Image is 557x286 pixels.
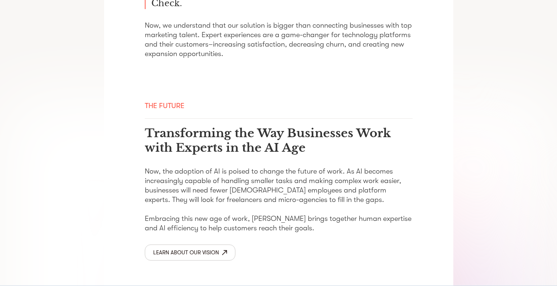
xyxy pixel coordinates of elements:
[145,102,413,110] div: The Future
[153,248,219,257] div: Learn about our vision
[145,245,235,261] a: Learn about our vision
[145,167,413,233] p: Now, the adoption of AI is poised to change the future of work. As AI becomes increasingly capabl...
[145,21,413,59] p: Now, we understand that our solution is bigger than connecting businesses with top marketing tale...
[145,126,413,155] h3: Transforming the Way Businesses Work with Experts in the AI Age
